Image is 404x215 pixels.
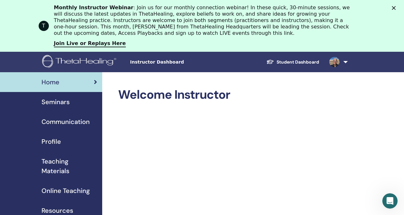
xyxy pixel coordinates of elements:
span: Instructor Dashboard [130,59,226,65]
img: logo.png [42,55,118,69]
img: default.jpg [329,57,339,67]
iframe: Intercom live chat [382,193,398,209]
span: Communication [42,117,90,127]
div: : Join us for our monthly connection webinar! In these quick, 30-minute sessions, we will discuss... [54,4,355,36]
h2: Welcome Instructor [118,88,348,102]
div: Profile image for ThetaHealing [39,21,49,31]
a: Join Live or Replays Here [54,40,126,47]
span: Teaching Materials [42,157,97,176]
span: Profile [42,137,61,146]
div: Schließen [392,6,398,10]
span: Home [42,77,59,87]
span: Seminars [42,97,70,107]
b: Monthly Instructor Webinar [54,4,133,11]
span: Online Teaching [42,186,90,196]
a: Student Dashboard [261,56,324,68]
img: graduation-cap-white.svg [266,59,274,65]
